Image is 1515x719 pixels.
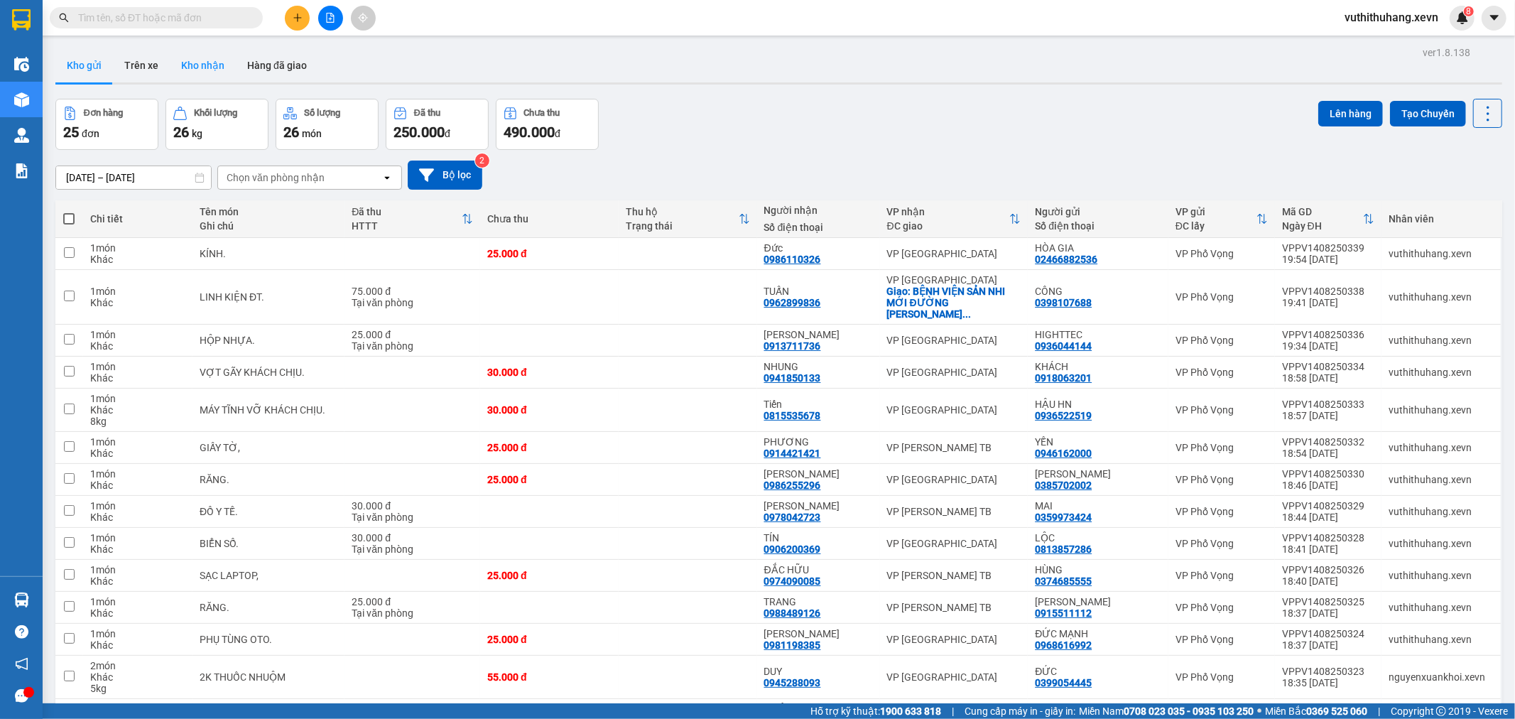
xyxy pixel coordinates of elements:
div: HÒA GIA [1035,242,1161,254]
strong: 1900 633 818 [880,706,941,717]
div: VP [PERSON_NAME] TB [887,570,1021,581]
div: Khác [90,671,185,683]
button: Tạo Chuyến [1390,101,1466,126]
img: warehouse-icon [14,92,29,107]
button: aim [351,6,376,31]
div: LỘC [1035,532,1161,544]
th: Toggle SortBy [619,200,757,238]
div: 0918063201 [1035,372,1092,384]
div: vuthithuhang.xevn [1389,404,1494,416]
button: file-add [318,6,343,31]
div: 1 món [90,628,185,639]
div: 1 món [90,500,185,512]
span: 26 [173,124,189,141]
div: NGUYỄN ANH KHUYÊN [764,468,873,480]
div: ĐOÀN [1035,703,1161,715]
div: Số điện thoại [764,222,873,233]
div: MÁY TĨNH VỠ KHÁCH CHỊU. [200,404,337,416]
div: 18:58 [DATE] [1282,372,1374,384]
div: vuthithuhang.xevn [1389,602,1494,613]
div: 0941850133 [764,372,821,384]
div: RĂNG. [200,602,337,613]
span: message [15,689,28,703]
div: 0815535678 [764,410,821,421]
div: Ngày ĐH [1282,220,1363,232]
div: RĂNG. [200,474,337,485]
img: logo-vxr [12,9,31,31]
span: | [952,703,954,719]
img: warehouse-icon [14,128,29,143]
div: KHÁCH [1035,361,1161,372]
div: 75.000 đ [352,286,473,297]
button: Trên xe [113,48,170,82]
div: 18:41 [DATE] [1282,544,1374,555]
div: 0359973424 [1035,512,1092,523]
div: PHỤ TÙNG OTO. [200,634,337,645]
div: KÍNH. [200,248,337,259]
div: VP [PERSON_NAME] TB [887,506,1021,517]
div: LINH KIỆN ĐT. [200,291,337,303]
div: VPPV1408250330 [1282,468,1374,480]
span: ... [963,308,972,320]
div: VP [GEOGRAPHIC_DATA] [887,634,1021,645]
div: 1 món [90,286,185,297]
div: ĐỒ Y TẾ. [200,506,337,517]
div: Khác [90,448,185,459]
div: 0385702002 [1035,480,1092,491]
div: Đức [764,242,873,254]
div: VP Phố Vọng [1175,602,1268,613]
div: Khác [90,297,185,308]
div: BIỂN SỐ. [200,538,337,549]
div: ĐỨC [1035,666,1161,677]
div: HTTT [352,220,462,232]
div: HỘP NHỰA. [200,335,337,346]
div: 18:37 [DATE] [1282,607,1374,619]
button: caret-down [1482,6,1506,31]
span: Miền Bắc [1265,703,1367,719]
div: 25.000 đ [487,474,612,485]
div: 0968616992 [1035,639,1092,651]
div: 1 món [90,242,185,254]
div: VP Phố Vọng [1175,506,1268,517]
strong: 0369 525 060 [1306,706,1367,717]
div: vuthithuhang.xevn [1389,474,1494,485]
div: Đã thu [352,206,462,217]
div: 0936044144 [1035,340,1092,352]
button: Hàng đã giao [236,48,318,82]
div: TÍN [764,532,873,544]
th: Toggle SortBy [880,200,1028,238]
div: VP [GEOGRAPHIC_DATA] [887,404,1021,416]
button: Lên hàng [1318,101,1383,126]
div: 0914421421 [764,448,821,459]
th: Toggle SortBy [1168,200,1275,238]
div: 1 món [90,361,185,372]
div: VP [GEOGRAPHIC_DATA] [887,671,1021,683]
div: ĐC giao [887,220,1010,232]
div: VPPV1408250325 [1282,596,1374,607]
div: Nhân viên [1389,213,1494,225]
div: 1 món [90,532,185,544]
div: TUẤN [764,286,873,297]
div: vuthithuhang.xevn [1389,538,1494,549]
div: 0962899836 [764,297,821,308]
div: VP Phố Vọng [1175,404,1268,416]
button: Kho nhận [170,48,236,82]
div: VP [PERSON_NAME] TB [887,602,1021,613]
sup: 2 [475,153,489,168]
div: Khác [90,575,185,587]
button: Chưa thu490.000đ [496,99,599,150]
div: 25.000 đ [487,248,612,259]
div: 25.000 đ [352,596,473,607]
div: VP Phố Vọng [1175,248,1268,259]
div: 1 món [90,436,185,448]
div: Trạng thái [626,220,739,232]
div: VPPV1408250338 [1282,286,1374,297]
div: Khác [90,340,185,352]
div: ĐẮC HỮU [764,564,873,575]
div: Người gửi [1035,206,1161,217]
div: Đã thu [414,108,440,118]
div: PHƯƠNG [764,436,873,448]
div: HẬU HN [1035,399,1161,410]
div: 5 kg [90,683,185,694]
div: VP Phố Vọng [1175,291,1268,303]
